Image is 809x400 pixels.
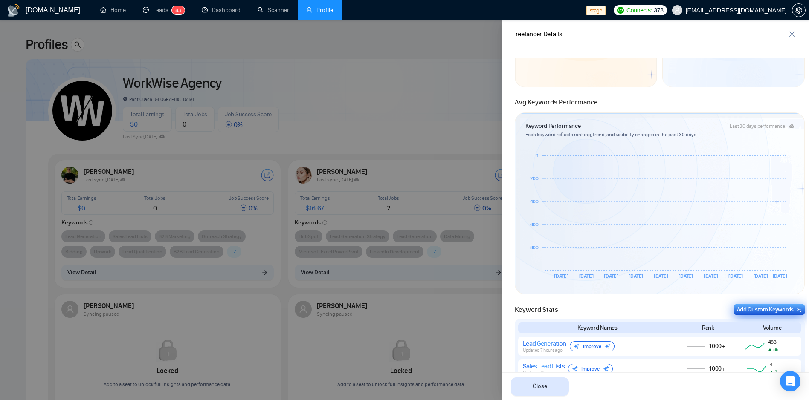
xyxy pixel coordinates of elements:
[202,6,241,14] a: dashboardDashboard
[654,6,663,15] span: 378
[523,348,562,353] span: Updated 7 hours ago
[522,323,673,332] div: Keyword Names
[704,273,718,279] tspan: [DATE]
[536,153,539,158] tspan: 1
[679,273,693,279] tspan: [DATE]
[773,346,779,352] span: 86
[792,365,798,372] span: ellipsis
[605,343,611,349] img: sparkle
[579,273,594,279] tspan: [DATE]
[775,369,777,375] span: 1
[728,273,743,279] tspan: [DATE]
[734,304,805,315] button: Add Custom Keywords
[743,323,801,332] div: Volume
[554,273,568,279] tspan: [DATE]
[530,176,539,181] tspan: 200
[709,365,725,372] span: 1000+
[523,370,562,376] span: Updated 6 hours ago
[7,4,20,17] img: logo
[604,273,618,279] tspan: [DATE]
[100,6,126,14] a: homeHome
[737,305,802,314] div: Add Custom Keywords
[175,7,178,13] span: 8
[773,273,787,279] tspan: [DATE]
[770,361,777,368] span: 4
[523,362,565,370] div: Sales Lead Lists
[792,342,798,349] span: ellipsis
[709,342,725,350] span: 1000+
[530,199,539,204] tspan: 400
[785,27,799,41] button: close
[530,222,539,227] tspan: 600
[570,341,615,351] div: Improve
[172,6,185,14] sup: 83
[617,7,624,14] img: upwork-logo.png
[768,339,779,345] span: 483
[629,273,643,279] tspan: [DATE]
[780,371,800,391] div: Open Intercom Messenger
[574,343,580,349] img: sparkle
[792,7,806,14] a: setting
[754,273,768,279] tspan: [DATE]
[530,245,539,250] tspan: 800
[515,98,598,106] span: Avg Keywords Performance
[533,382,547,391] span: Close
[572,366,578,372] img: sparkle
[258,6,289,14] a: searchScanner
[654,273,668,279] tspan: [DATE]
[143,6,185,14] a: messageLeads83
[626,6,652,15] span: Connects:
[792,3,806,17] button: setting
[525,121,580,131] article: Keyword Performance
[568,364,613,374] div: Improve
[178,7,181,13] span: 3
[316,6,333,14] span: Profile
[603,366,609,372] img: sparkle
[525,131,794,139] article: Each keyword reflects ranking, trend, and visibility changes in the past 30 days.
[586,6,606,15] span: stage
[679,323,737,332] div: Rank
[786,31,798,37] span: close
[730,124,785,129] div: Last 30 days performance
[515,305,558,315] span: Keyword Stats
[512,29,563,40] div: Freelancer Details
[523,340,566,348] div: Lead Generation
[306,7,312,13] span: user
[511,377,569,396] button: Close
[674,7,680,13] span: user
